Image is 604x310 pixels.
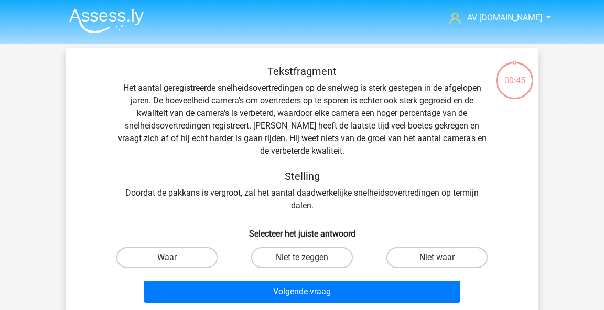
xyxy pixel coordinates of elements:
label: Niet waar [386,247,488,268]
span: AV [DOMAIN_NAME] [467,13,542,23]
label: Waar [116,247,218,268]
div: 00:45 [495,61,534,87]
button: Volgende vraag [144,281,461,303]
div: Het aantal geregistreerde snelheidsovertredingen op de snelweg is sterk gestegen in de afgelopen ... [82,65,522,212]
h5: Tekstfragment [116,65,488,78]
label: Niet te zeggen [251,247,352,268]
img: Assessly [69,8,144,33]
a: AV [DOMAIN_NAME] [445,12,543,24]
h6: Selecteer het juiste antwoord [82,220,522,239]
h5: Stelling [116,170,488,183]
